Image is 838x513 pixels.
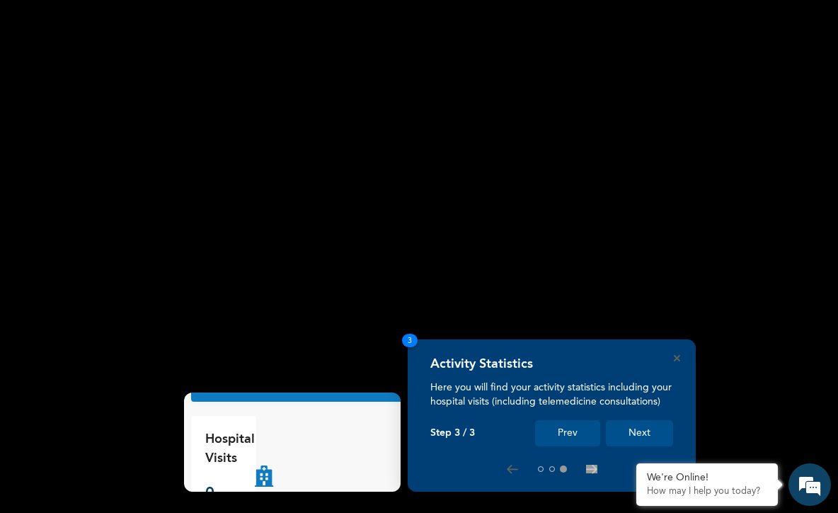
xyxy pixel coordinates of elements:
button: Next [606,420,673,446]
p: How may I help you today? [647,486,767,497]
p: Step 3 / 3 [430,427,475,439]
p: Here you will find your activity statistics including your hospital visits (including telemedicin... [430,380,673,409]
div: We're Online! [647,472,767,484]
h4: Activity Statistics [430,356,533,372]
button: Prev [535,420,600,446]
p: Hospital Visits [205,430,255,468]
p: 0 [205,483,255,506]
button: Close [674,355,680,361]
span: 3 [402,334,418,347]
